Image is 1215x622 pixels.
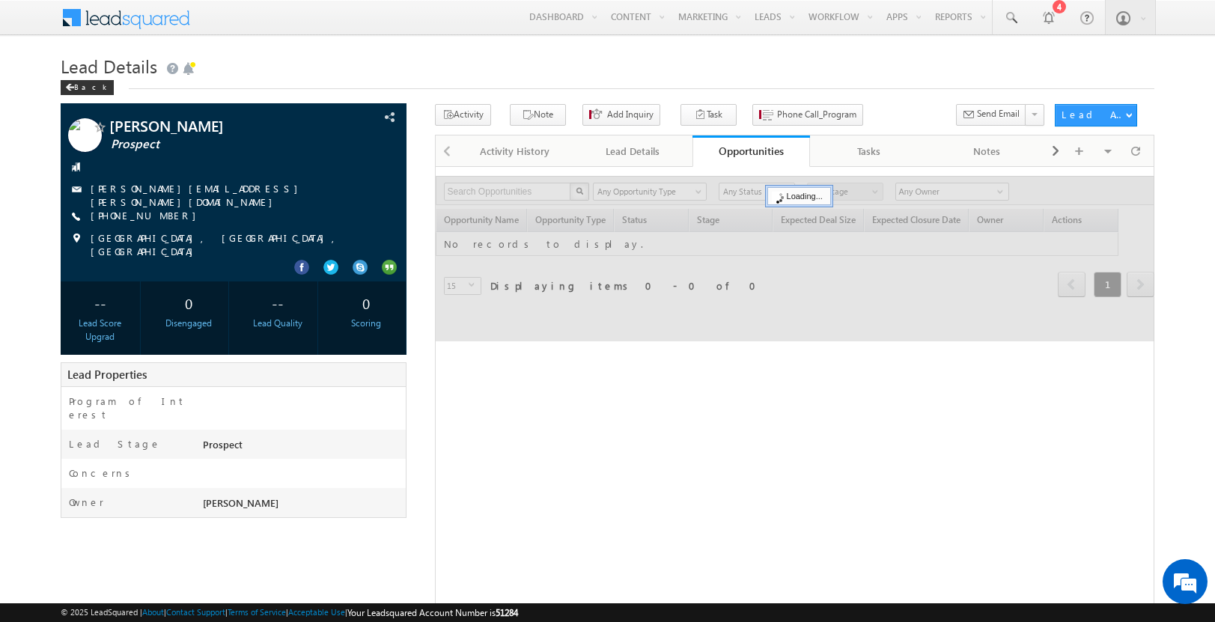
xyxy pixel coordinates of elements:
button: Send Email [956,104,1026,126]
div: Chat with us now [78,79,252,98]
label: Owner [69,496,104,509]
div: Back [61,80,114,95]
div: Minimize live chat window [246,7,281,43]
textarea: Type your message and hit 'Enter' [19,138,273,448]
span: Add Inquiry [607,108,654,121]
a: Activity History [457,135,574,167]
a: Tasks [810,135,928,167]
label: Concerns [69,466,135,480]
span: Your Leadsquared Account Number is [347,607,518,618]
div: Activity History [469,142,561,160]
a: Contact Support [166,607,225,617]
a: Terms of Service [228,607,286,617]
div: Lead Score Upgrad [64,317,136,344]
a: Notes [928,135,1046,167]
label: Lead Stage [69,437,161,451]
span: Phone Call_Program [777,108,856,121]
img: Profile photo [68,118,102,157]
button: Task [680,104,737,126]
div: Lead Details [587,142,679,160]
label: Program of Interest [69,394,186,421]
span: Prospect [111,137,326,152]
div: Lead Actions [1062,108,1125,121]
div: Scoring [330,317,402,330]
a: [PERSON_NAME][EMAIL_ADDRESS][PERSON_NAME][DOMAIN_NAME] [91,182,305,208]
div: Tasks [822,142,914,160]
a: Lead Details [575,135,692,167]
span: [GEOGRAPHIC_DATA], [GEOGRAPHIC_DATA], [GEOGRAPHIC_DATA] [91,231,372,258]
span: Send Email [977,107,1020,121]
div: Prospect [199,437,406,458]
div: Opportunities [704,144,799,158]
div: Notes [940,142,1032,160]
div: Lead Quality [242,317,314,330]
span: [PERSON_NAME] [109,118,324,133]
a: Back [61,79,121,92]
div: Loading... [767,187,831,205]
a: Opportunities [692,135,810,167]
div: 0 [330,289,402,317]
button: Note [510,104,566,126]
button: Lead Actions [1055,104,1137,126]
img: d_60004797649_company_0_60004797649 [25,79,63,98]
span: Lead Details [61,54,157,78]
span: [PHONE_NUMBER] [91,209,204,224]
span: [PERSON_NAME] [203,496,278,509]
div: 0 [153,289,225,317]
div: Disengaged [153,317,225,330]
em: Start Chat [204,461,272,481]
button: Phone Call_Program [752,104,863,126]
div: -- [242,289,314,317]
span: © 2025 LeadSquared | | | | | [61,606,518,620]
a: Acceptable Use [288,607,345,617]
span: Lead Properties [67,367,147,382]
div: -- [64,289,136,317]
button: Activity [435,104,491,126]
span: 51284 [496,607,518,618]
a: About [142,607,164,617]
button: Add Inquiry [582,104,660,126]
